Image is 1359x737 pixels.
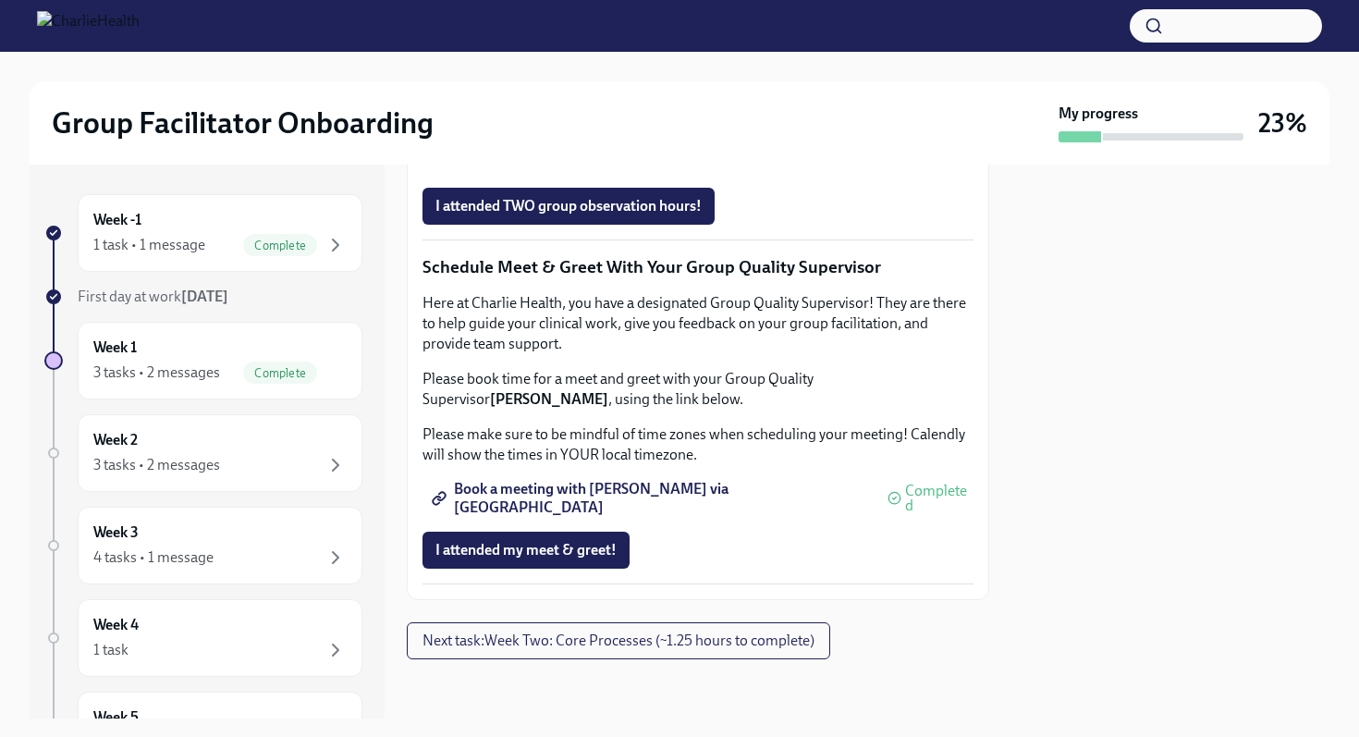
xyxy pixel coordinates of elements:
strong: [DATE] [181,288,228,305]
h6: Week -1 [93,210,141,230]
span: I attended my meet & greet! [435,541,617,559]
h3: 23% [1258,106,1307,140]
strong: [PERSON_NAME] [490,390,608,408]
a: Book a meeting with [PERSON_NAME] via [GEOGRAPHIC_DATA] [422,480,880,517]
div: 3 tasks • 2 messages [93,455,220,475]
h6: Week 1 [93,338,137,358]
h6: Week 2 [93,430,138,450]
div: 1 task [93,640,129,660]
div: 4 tasks • 1 message [93,547,214,568]
h6: Week 5 [93,707,139,728]
a: First day at work[DATE] [44,287,362,307]
h2: Group Facilitator Onboarding [52,104,434,141]
a: Week 23 tasks • 2 messages [44,414,362,492]
a: Week 13 tasks • 2 messagesComplete [44,322,362,399]
p: Schedule Meet & Greet With Your Group Quality Supervisor [422,255,973,279]
p: Here at Charlie Health, you have a designated Group Quality Supervisor! They are there to help gu... [422,293,973,354]
a: Week 34 tasks • 1 message [44,507,362,584]
h6: Week 4 [93,615,139,635]
a: Week 41 task [44,599,362,677]
img: CharlieHealth [37,11,140,41]
a: Week -11 task • 1 messageComplete [44,194,362,272]
p: Please book time for a meet and greet with your Group Quality Supervisor , using the link below. [422,369,973,410]
span: First day at work [78,288,228,305]
div: 1 task • 1 message [93,235,205,255]
span: Next task : Week Two: Core Processes (~1.25 hours to complete) [422,632,814,650]
span: Book a meeting with [PERSON_NAME] via [GEOGRAPHIC_DATA] [435,489,867,508]
span: Complete [243,366,317,380]
h6: Week 3 [93,522,139,543]
button: I attended my meet & greet! [422,532,630,569]
strong: My progress [1059,104,1138,124]
p: Please make sure to be mindful of time zones when scheduling your meeting! Calendly will show the... [422,424,973,465]
span: Completed [905,484,973,513]
span: I attended TWO group observation hours! [435,197,702,215]
span: Complete [243,239,317,252]
button: Next task:Week Two: Core Processes (~1.25 hours to complete) [407,622,830,659]
button: I attended TWO group observation hours! [422,188,715,225]
div: 3 tasks • 2 messages [93,362,220,383]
